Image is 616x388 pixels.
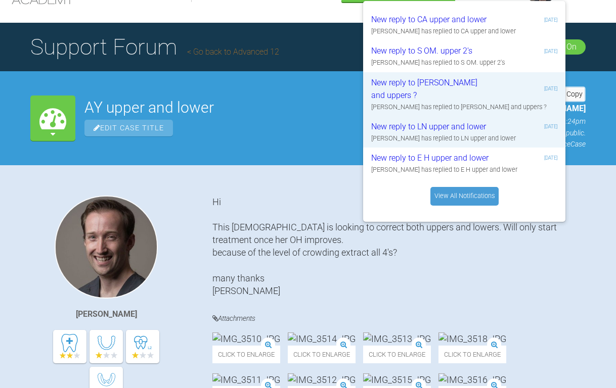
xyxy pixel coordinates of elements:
div: [DATE] [544,47,557,55]
img: IMG_3513.JPG [363,332,431,345]
a: New reply to CA upper and lower[DATE][PERSON_NAME] has replied to CA upper and lower [363,9,565,40]
div: New reply to LN upper and lower [371,120,492,133]
div: [PERSON_NAME] has replied to CA upper and lower [371,26,557,36]
div: New reply to E H upper and lower [371,152,492,165]
h1: Support Forum [30,29,279,65]
img: IMG_3512.JPG [288,373,356,386]
img: IMG_3518.JPG [438,332,506,345]
h4: Attachments [212,312,586,325]
span: Click to enlarge [363,346,431,363]
img: IMG_3515.JPG [363,373,431,386]
img: IMG_3516.JPG [438,373,506,386]
div: New reply to CA upper and lower [371,13,492,26]
span: Click to enlarge [288,346,356,363]
img: IMG_3511.JPG [212,373,280,386]
div: [DATE] [544,16,557,24]
div: [DATE] [544,123,557,130]
img: James Crouch Baker [55,196,158,299]
span: Edit Case Title [84,120,173,136]
a: New reply to LN upper and lower[DATE][PERSON_NAME] has replied to LN upper and lower [363,116,565,148]
img: IMG_3510.JPG [212,332,280,345]
div: [PERSON_NAME] has replied to E H upper and lower [371,165,557,175]
div: New reply to [PERSON_NAME] and uppers ? [371,76,492,102]
div: [PERSON_NAME] has replied to LN upper and lower [371,133,557,143]
img: IMG_3514.JPG [288,332,356,345]
a: New reply to E H upper and lower[DATE][PERSON_NAME] has replied to E H upper and lower [363,148,565,179]
h2: AY upper and lower [84,100,463,115]
span: Click to enlarge [212,346,280,363]
a: Go back to Advanced 12 [187,47,279,57]
div: Hi This [DEMOGRAPHIC_DATA] is looking to correct both uppers and lowers. Will only start treatmen... [212,196,586,298]
a: View All Notifications [430,187,499,205]
div: [PERSON_NAME] [76,308,137,321]
a: New reply to [PERSON_NAME] and uppers ?[DATE][PERSON_NAME] has replied to [PERSON_NAME] and uppers ? [363,72,565,117]
div: On [566,40,577,54]
div: [PERSON_NAME] has replied to [PERSON_NAME] and uppers ? [371,102,557,112]
div: [DATE] [544,85,557,92]
div: [PERSON_NAME] has replied to S OM. upper 2's [371,58,557,68]
div: New reply to S OM. upper 2's [371,44,492,58]
div: Copy [554,87,585,101]
a: New reply to S OM. upper 2's[DATE][PERSON_NAME] has replied to S OM. upper 2's [363,40,565,72]
span: Click to enlarge [438,346,506,363]
div: [DATE] [544,154,557,162]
